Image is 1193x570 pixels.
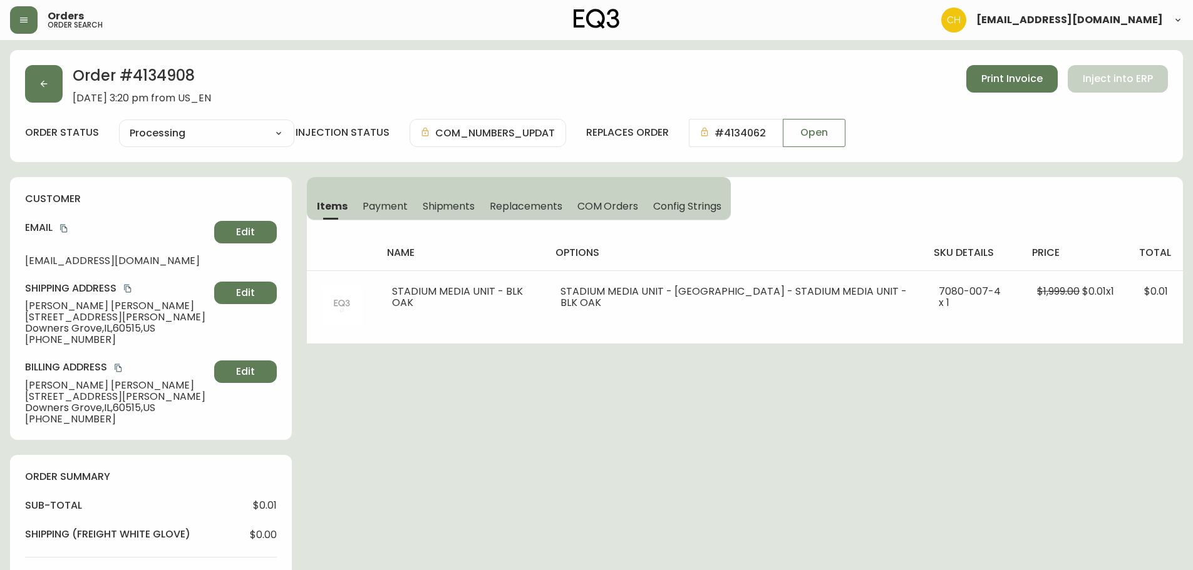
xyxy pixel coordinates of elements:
h4: sub-total [25,499,82,512]
span: STADIUM MEDIA UNIT - BLK OAK [392,284,523,310]
span: Downers Grove , IL , 60515 , US [25,402,209,414]
span: Shipments [423,200,475,213]
span: [PHONE_NUMBER] [25,414,209,425]
button: Open [783,119,845,147]
span: $0.00 [250,529,277,541]
img: 404Image.svg [322,286,362,326]
button: copy [121,282,134,295]
span: [PERSON_NAME] [PERSON_NAME] [25,300,209,312]
button: Edit [214,221,277,243]
button: copy [58,222,70,235]
h4: replaces order [586,126,669,140]
li: STADIUM MEDIA UNIT - [GEOGRAPHIC_DATA] - STADIUM MEDIA UNIT - BLK OAK [560,286,909,308]
h4: total [1139,246,1173,260]
span: [EMAIL_ADDRESS][DOMAIN_NAME] [25,255,209,267]
span: [PERSON_NAME] [PERSON_NAME] [25,380,209,391]
span: Edit [236,225,255,239]
button: Edit [214,282,277,304]
h4: sku details [934,246,1012,260]
span: Open [800,126,828,140]
h4: Shipping Address [25,282,209,295]
span: Orders [48,11,84,21]
h5: order search [48,21,103,29]
span: Edit [236,365,255,379]
span: [STREET_ADDRESS][PERSON_NAME] [25,312,209,323]
span: [EMAIL_ADDRESS][DOMAIN_NAME] [976,15,1163,25]
h4: Shipping ( Freight White Glove ) [25,527,190,541]
h4: order summary [25,470,277,484]
h2: Order # 4134908 [73,65,211,93]
button: Print Invoice [966,65,1058,93]
h4: name [387,246,535,260]
span: [DATE] 3:20 pm from US_EN [73,93,211,104]
span: [STREET_ADDRESS][PERSON_NAME] [25,391,209,402]
h4: options [555,246,914,260]
span: Downers Grove , IL , 60515 , US [25,323,209,334]
span: $0.01 x 1 [1082,284,1114,298]
button: Edit [214,360,277,383]
img: logo [574,9,620,29]
span: Config Strings [653,200,721,213]
span: COM Orders [577,200,639,213]
span: $0.01 [253,500,277,511]
button: copy [112,362,125,374]
h4: price [1032,246,1119,260]
h4: Billing Address [25,360,209,374]
h4: injection status [296,126,390,140]
span: $0.01 [1144,284,1168,298]
span: Items [317,200,348,213]
span: Print Invoice [981,72,1043,86]
span: Edit [236,286,255,300]
span: Replacements [490,200,562,213]
label: order status [25,126,99,140]
span: Payment [363,200,408,213]
span: [PHONE_NUMBER] [25,334,209,345]
span: 7080-007-4 x 1 [939,284,1001,310]
span: $1,999.00 [1037,284,1080,298]
h4: Email [25,221,209,235]
h4: customer [25,192,277,206]
img: 6288462cea190ebb98a2c2f3c744dd7e [941,8,966,33]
